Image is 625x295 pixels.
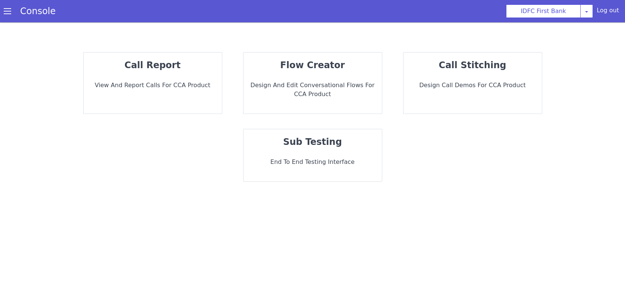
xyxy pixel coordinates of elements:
p: Design call demos for CCA Product [409,81,536,90]
button: IDFC First Bank [506,4,581,18]
div: Log out [597,6,619,18]
strong: call stitching [439,60,506,70]
a: Console [11,6,65,16]
p: View and report calls for CCA Product [89,81,216,90]
p: Design and Edit Conversational flows for CCA Product [249,81,376,99]
strong: flow creator [280,60,345,70]
strong: call report [125,60,180,70]
p: End to End Testing Interface [249,158,376,166]
strong: sub testing [283,137,342,147]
